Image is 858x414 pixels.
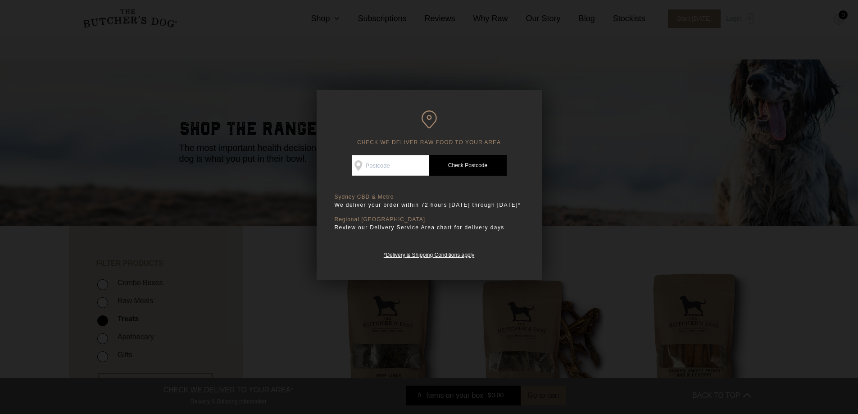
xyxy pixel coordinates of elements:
[335,216,524,223] p: Regional [GEOGRAPHIC_DATA]
[335,200,524,209] p: We deliver your order within 72 hours [DATE] through [DATE]*
[384,250,474,258] a: *Delivery & Shipping Conditions apply
[352,155,429,176] input: Postcode
[335,194,524,200] p: Sydney CBD & Metro
[335,223,524,232] p: Review our Delivery Service Area chart for delivery days
[429,155,507,176] a: Check Postcode
[335,110,524,146] h6: CHECK WE DELIVER RAW FOOD TO YOUR AREA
